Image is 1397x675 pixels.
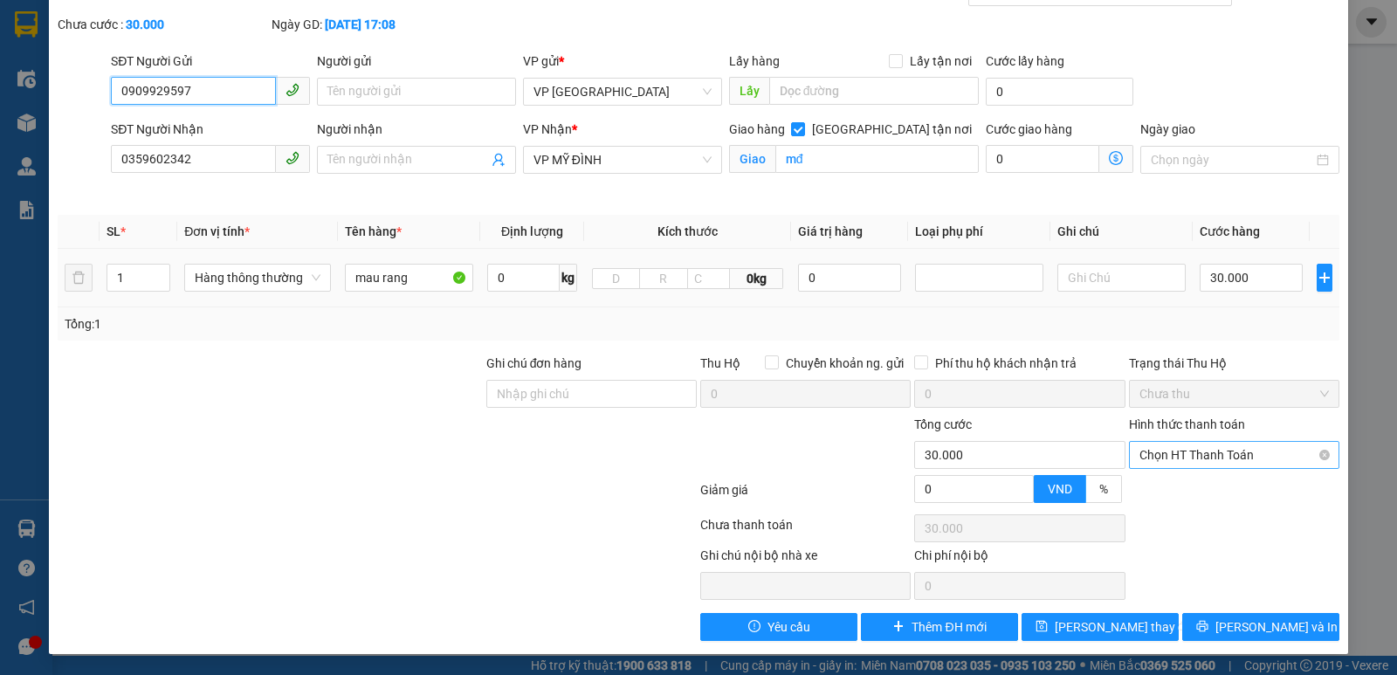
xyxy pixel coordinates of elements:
span: close-circle [1319,450,1330,460]
button: delete [65,264,93,292]
input: Ghi Chú [1057,264,1186,292]
span: Hàng thông thường [195,265,320,291]
span: plus [1318,271,1332,285]
span: printer [1196,620,1208,634]
span: [GEOGRAPHIC_DATA], [GEOGRAPHIC_DATA] ↔ [GEOGRAPHIC_DATA] [45,74,178,134]
label: Cước giao hàng [986,122,1072,136]
span: exclamation-circle [748,620,760,634]
input: Cước lấy hàng [986,78,1133,106]
div: VP gửi [523,52,722,71]
div: Người gửi [317,52,516,71]
span: save [1036,620,1048,634]
span: Giao [729,145,775,173]
div: Chi phí nội bộ [914,546,1125,572]
span: Thu Hộ [700,356,740,370]
span: Lấy [729,77,769,105]
span: Giao hàng [729,122,785,136]
button: plus [1317,264,1332,292]
span: Lấy hàng [729,54,780,68]
span: Chuyển khoản ng. gửi [779,354,911,373]
span: user-add [492,153,506,167]
span: 0kg [730,268,783,289]
input: D [592,268,640,289]
b: 30.000 [126,17,164,31]
span: VP Nhận [523,122,572,136]
span: VP Cầu Yên Xuân [533,79,712,105]
div: Trạng thái Thu Hộ [1129,354,1339,373]
span: [PERSON_NAME] và In [1215,617,1338,637]
label: Hình thức thanh toán [1129,417,1245,431]
span: dollar-circle [1109,151,1123,165]
span: Cước hàng [1200,224,1260,238]
span: Lấy tận nơi [903,52,979,71]
div: Người nhận [317,120,516,139]
div: Ngày GD: [272,15,482,34]
input: Cước giao hàng [986,145,1099,173]
input: Dọc đường [769,77,980,105]
span: Phí thu hộ khách nhận trả [928,354,1084,373]
span: Giá trị hàng [798,224,863,238]
span: SL [107,224,120,238]
input: Ghi chú đơn hàng [486,380,697,408]
div: Ghi chú nội bộ nhà xe [700,546,911,572]
strong: CHUYỂN PHÁT NHANH AN PHÚ QUÝ [51,14,176,71]
button: printer[PERSON_NAME] và In [1182,613,1339,641]
input: Ngày giao [1151,150,1313,169]
span: kg [560,264,577,292]
span: plus [892,620,905,634]
div: Chưa cước : [58,15,268,34]
span: Chọn HT Thanh Toán [1139,442,1329,468]
input: Giao tận nơi [775,145,980,173]
th: Loại phụ phí [908,215,1050,249]
div: Tổng: 1 [65,314,540,334]
span: [PERSON_NAME] thay đổi [1055,617,1194,637]
span: Kích thước [657,224,718,238]
button: save[PERSON_NAME] thay đổi [1022,613,1179,641]
span: Đơn vị tính [184,224,250,238]
button: plusThêm ĐH mới [861,613,1018,641]
label: Ghi chú đơn hàng [486,356,582,370]
span: Tên hàng [345,224,402,238]
input: VD: Bàn, Ghế [345,264,473,292]
span: Định lượng [501,224,563,238]
span: Thêm ĐH mới [912,617,986,637]
label: Cước lấy hàng [986,54,1064,68]
span: VP MỸ ĐÌNH [533,147,712,173]
span: VND [1048,482,1072,496]
label: Ngày giao [1140,122,1195,136]
input: R [639,268,687,289]
b: [DATE] 17:08 [325,17,396,31]
span: phone [286,151,299,165]
div: Chưa thanh toán [698,515,912,546]
th: Ghi chú [1050,215,1193,249]
div: Giảm giá [698,480,912,511]
span: Chưa thu [1139,381,1329,407]
span: Tổng cước [914,417,972,431]
input: C [687,268,731,289]
span: Yêu cầu [767,617,810,637]
span: % [1099,482,1108,496]
span: phone [286,83,299,97]
div: SĐT Người Gửi [111,52,310,71]
span: [GEOGRAPHIC_DATA] tận nơi [805,120,979,139]
div: SĐT Người Nhận [111,120,310,139]
img: logo [9,87,41,174]
button: exclamation-circleYêu cầu [700,613,857,641]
